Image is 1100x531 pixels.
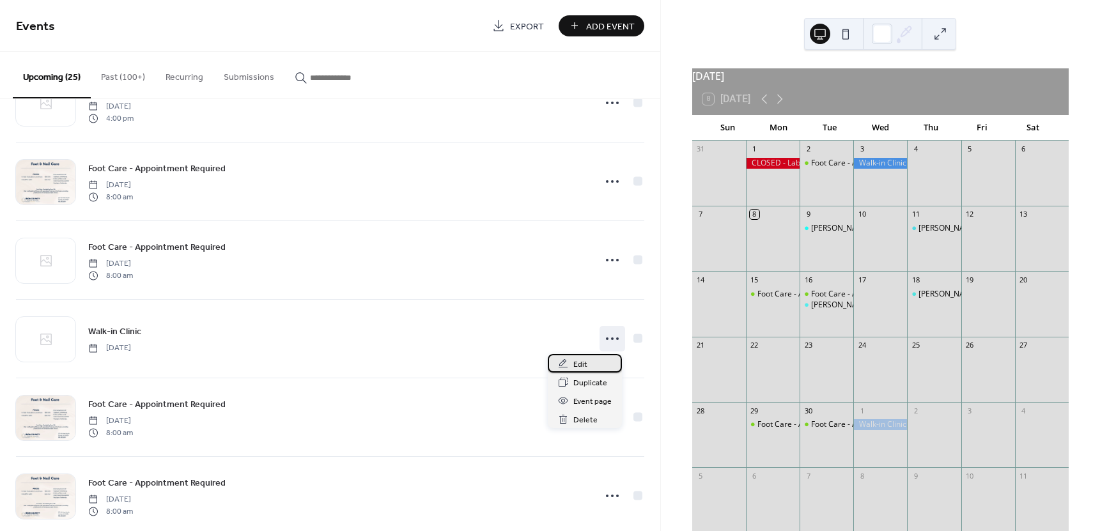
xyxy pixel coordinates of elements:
div: 21 [696,341,706,350]
div: Foot Care - Appointment Required [800,289,853,300]
div: Walk-in Clinic [853,419,907,430]
div: 10 [965,471,975,481]
span: [DATE] [88,101,134,112]
div: 11 [1019,471,1028,481]
div: 6 [1019,144,1028,154]
span: 4:00 pm [88,112,134,124]
span: [DATE] [88,415,133,427]
div: 29 [750,406,759,415]
span: Walk-in Clinic [88,325,141,339]
div: 12 [965,210,975,219]
div: 3 [965,406,975,415]
div: Foot Care - Appointment Required [757,419,878,430]
div: [PERSON_NAME] StrongBodies Class Begins [811,223,968,234]
div: Foot Care - Appointment Required [811,289,932,300]
a: Foot Care - Appointment Required [88,397,226,412]
button: Add Event [559,15,644,36]
span: Foot Care - Appointment Required [88,162,226,176]
div: 3 [857,144,867,154]
span: Export [510,20,544,33]
div: Thu [906,115,957,141]
button: Submissions [213,52,284,97]
div: 4 [1019,406,1028,415]
div: 22 [750,341,759,350]
div: 1 [857,406,867,415]
div: [DATE] [692,68,1069,84]
span: 8:00 am [88,270,133,281]
div: 1 [750,144,759,154]
span: 8:00 am [88,191,133,203]
div: 15 [750,275,759,284]
span: [DATE] [88,342,131,354]
div: 19 [965,275,975,284]
div: 6 [750,471,759,481]
div: 7 [803,471,813,481]
span: 8:00 am [88,427,133,438]
div: 13 [1019,210,1028,219]
div: Mon [753,115,804,141]
div: 17 [857,275,867,284]
div: CLOSED - Labor Day [746,158,800,169]
div: 31 [696,144,706,154]
div: 8 [857,471,867,481]
div: 2 [803,144,813,154]
div: 30 [803,406,813,415]
div: 8 [750,210,759,219]
button: Recurring [155,52,213,97]
div: 5 [696,471,706,481]
a: Foot Care - Appointment Required [88,240,226,254]
div: 10 [857,210,867,219]
div: Fri [957,115,1008,141]
div: Hurley StrongBodies Class [800,300,853,311]
div: 25 [911,341,920,350]
div: Foot Care - Appointment Required [746,419,800,430]
a: Walk-in Clinic [88,324,141,339]
a: Export [483,15,554,36]
div: Walk-in Clinic [853,158,907,169]
div: Foot Care - Appointment Required [811,158,932,169]
div: [PERSON_NAME] StrongBodies Class [918,223,1050,234]
div: 4 [911,144,920,154]
div: [PERSON_NAME] StrongBodies Class [918,289,1050,300]
a: Foot Care - Appointment Required [88,475,226,490]
span: Duplicate [573,376,607,390]
div: 2 [911,406,920,415]
div: Tue [804,115,855,141]
div: Hurley StrongBodies Class Begins [800,223,853,234]
div: Foot Care - Appointment Required [800,419,853,430]
div: Sat [1007,115,1058,141]
div: Foot Care - Appointment Required [757,289,878,300]
div: 23 [803,341,813,350]
div: Hurley StrongBodies Class [907,289,961,300]
span: Foot Care - Appointment Required [88,241,226,254]
div: 11 [911,210,920,219]
div: 20 [1019,275,1028,284]
div: Foot Care - Appointment Required [811,419,932,430]
span: Events [16,14,55,39]
div: Foot Care - Appointment Required [746,289,800,300]
span: 8:00 am [88,505,133,517]
span: Edit [573,358,587,371]
div: Foot Care - Appointment Required [800,158,853,169]
div: Hurley StrongBodies Class [907,223,961,234]
a: Foot Care - Appointment Required [88,161,226,176]
div: 28 [696,406,706,415]
span: Event page [573,395,612,408]
div: 27 [1019,341,1028,350]
span: [DATE] [88,494,133,505]
div: Wed [855,115,906,141]
div: 24 [857,341,867,350]
div: [PERSON_NAME] StrongBodies Class [811,300,942,311]
span: Delete [573,413,598,427]
span: [DATE] [88,258,133,270]
div: 7 [696,210,706,219]
div: 9 [803,210,813,219]
div: 18 [911,275,920,284]
div: 14 [696,275,706,284]
div: 26 [965,341,975,350]
span: [DATE] [88,180,133,191]
button: Past (100+) [91,52,155,97]
button: Upcoming (25) [13,52,91,98]
div: Sun [702,115,754,141]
